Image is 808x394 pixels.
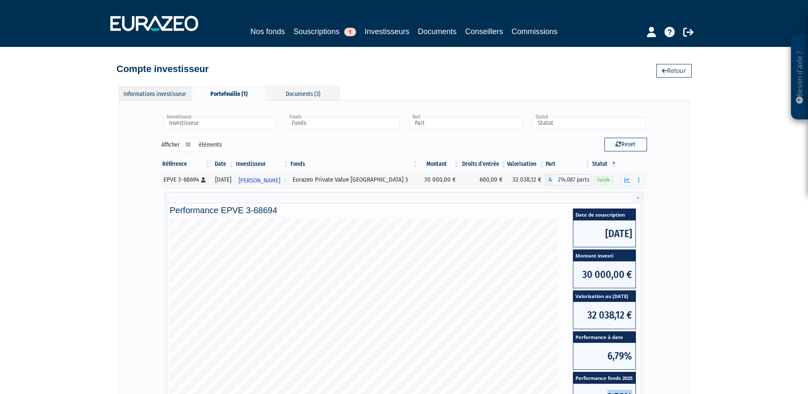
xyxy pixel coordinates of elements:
td: 32 038,12 € [507,171,545,188]
a: Conseillers [465,26,503,38]
div: Informations investisseur [119,86,191,100]
i: Voir l'investisseur [283,173,286,188]
th: Référence : activer pour trier la colonne par ordre croissant [161,157,212,171]
th: Part: activer pour trier la colonne par ordre croissant [546,157,591,171]
th: Montant: activer pour trier la colonne par ordre croissant [419,157,460,171]
p: Besoin d'aide ? [795,39,805,116]
div: [DATE] [214,175,232,184]
span: [PERSON_NAME] [239,173,280,188]
a: Investisseurs [365,26,409,39]
div: Portefeuille (1) [193,86,265,101]
span: 214,087 parts [554,174,591,185]
th: Date: activer pour trier la colonne par ordre croissant [211,157,235,171]
th: Investisseur: activer pour trier la colonne par ordre croissant [235,157,290,171]
td: 30 000,00 € [419,171,460,188]
span: Montant investi [573,250,635,261]
i: [Français] Personne physique [201,177,206,183]
th: Fonds: activer pour trier la colonne par ordre croissant [290,157,419,171]
a: Nos fonds [250,26,285,38]
span: Performance fonds 2025 [573,372,635,384]
h4: Performance EPVE 3-68694 [170,206,638,215]
span: 6,79% [573,343,635,369]
span: [DATE] [573,220,635,247]
img: 1732889491-logotype_eurazeo_blanc_rvb.png [110,16,198,31]
div: Eurazeo Private Value [GEOGRAPHIC_DATA] 3 [293,175,416,184]
th: Statut : activer pour trier la colonne par ordre d&eacute;croissant [591,157,618,171]
h4: Compte investisseur [117,64,209,74]
span: Performance à date [573,332,635,343]
select: Afficheréléments [180,138,199,152]
span: Date de souscription [573,209,635,220]
label: Afficher éléments [161,138,222,152]
a: Documents [418,26,457,38]
span: 30 000,00 € [573,261,635,288]
a: Souscriptions1 [293,26,356,38]
span: Valorisation au [DATE] [573,291,635,302]
button: Reset [604,138,647,151]
span: 32 038,12 € [573,302,635,328]
td: 600,00 € [460,171,507,188]
div: EPVE 3-68694 [164,175,209,184]
span: 1 [344,28,356,36]
span: Valide [594,176,613,184]
span: A [546,174,554,185]
th: Valorisation: activer pour trier la colonne par ordre croissant [507,157,545,171]
a: Commissions [512,26,558,38]
div: Documents (3) [267,86,339,100]
a: Retour [656,64,692,78]
th: Droits d'entrée: activer pour trier la colonne par ordre croissant [460,157,507,171]
div: A - Eurazeo Private Value Europe 3 [546,174,591,185]
a: [PERSON_NAME] [235,171,290,188]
